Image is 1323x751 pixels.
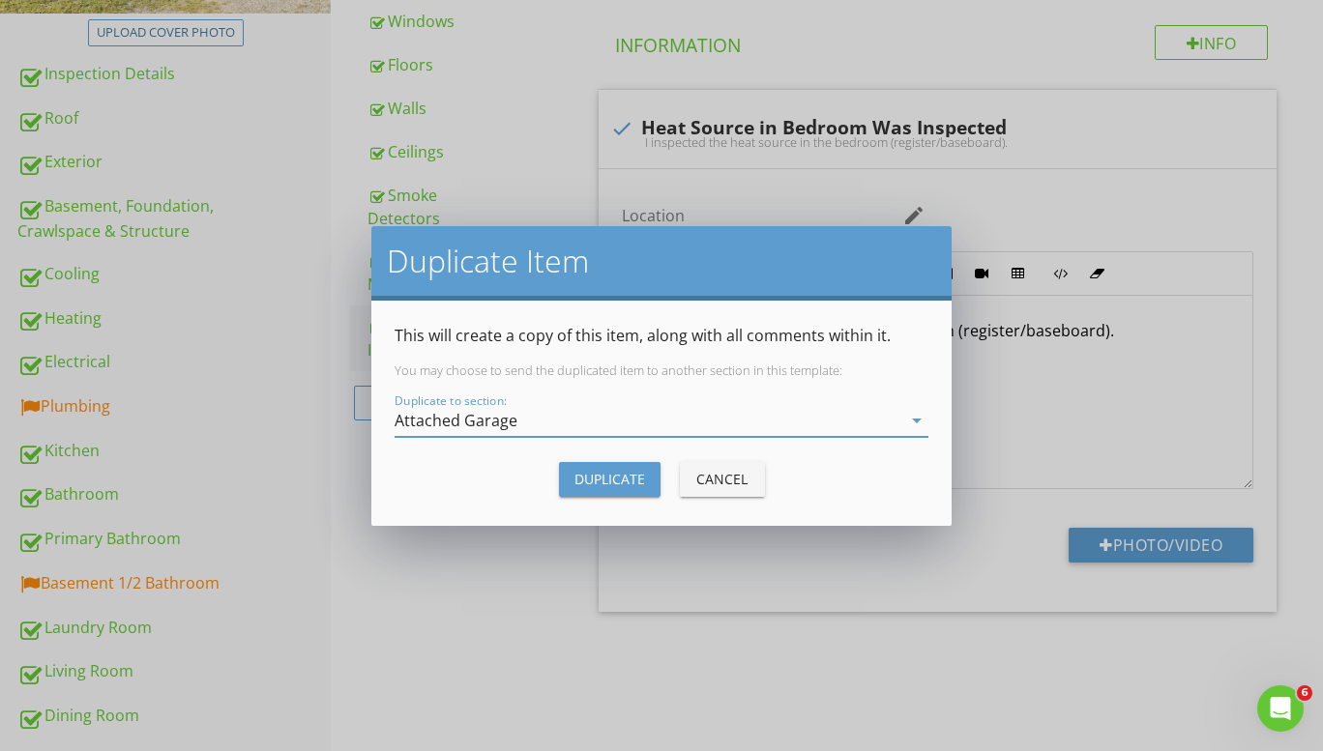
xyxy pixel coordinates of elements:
[905,409,928,432] i: arrow_drop_down
[1257,685,1304,732] iframe: Intercom live chat
[387,242,936,280] h2: Duplicate Item
[574,469,645,489] div: Duplicate
[395,362,928,378] p: You may choose to send the duplicated item to another section in this template:
[395,324,928,347] p: This will create a copy of this item, along with all comments within it.
[559,462,661,497] button: Duplicate
[695,469,750,489] div: Cancel
[395,412,517,429] div: Attached Garage
[680,462,765,497] button: Cancel
[1297,685,1312,701] span: 6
